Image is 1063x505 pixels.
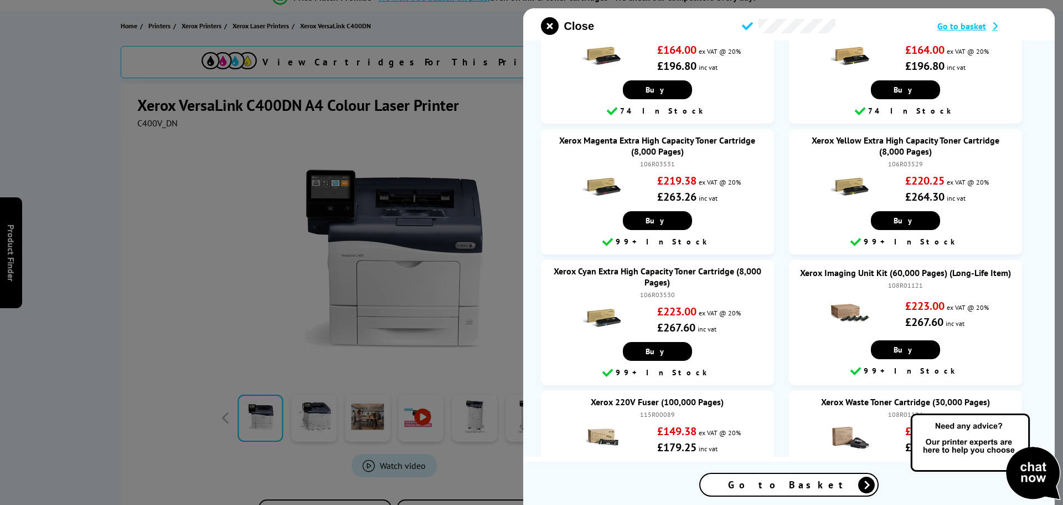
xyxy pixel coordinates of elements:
span: Buy [646,216,669,226]
span: Buy [894,345,917,355]
span: ex VAT @ 20% [699,178,741,186]
span: inc vat [699,194,718,202]
div: 106R03530 [552,290,763,299]
img: Xerox Yellow Extra High Capacity Toner Cartridge (8,000 Pages) [830,168,869,207]
div: 99+ In Stock [794,365,1016,378]
div: 108R01121 [800,281,1011,289]
button: close modal [541,17,594,35]
span: ex VAT @ 20% [699,429,741,437]
img: Xerox Magenta High Capacity Toner Cartridge (4,800 Pages) [582,37,621,76]
span: ex VAT @ 20% [699,47,741,55]
span: ex VAT @ 20% [947,178,989,186]
span: ex VAT @ 20% [699,309,741,317]
strong: £223.00 [906,299,945,313]
a: Xerox Magenta Extra High Capacity Toner Cartridge (8,000 Pages) [560,135,756,157]
div: 99+ In Stock [546,366,768,380]
strong: £164.00 [906,43,945,57]
strong: £263.26 [658,190,697,204]
div: 74 In Stock [794,105,1016,118]
a: Go to Basket [699,473,879,497]
span: Buy [646,346,669,356]
img: Xerox 220V Fuser (100,000 Pages) [582,419,621,457]
strong: £267.60 [658,320,696,335]
span: inc vat [947,194,966,202]
div: 108R01124 [800,410,1011,419]
div: 115R00089 [552,410,763,419]
img: Xerox Waste Toner Cartridge (30,000 Pages) [830,419,869,457]
span: inc vat [698,325,717,333]
a: Xerox Imaging Unit Kit (60,000 Pages) (Long-Life Item) [800,267,1011,278]
div: 106R03531 [552,160,763,168]
strong: £264.30 [906,190,945,204]
span: inc vat [947,63,966,72]
span: inc vat [699,445,718,453]
strong: £196.80 [658,59,697,73]
span: Buy [646,85,669,95]
div: 99+ In Stock [794,236,1016,249]
strong: £267.60 [906,315,944,329]
div: 99+ In Stock [546,236,768,249]
a: Xerox Waste Toner Cartridge (30,000 Pages) [821,396,990,407]
span: Go to basket [938,21,987,32]
img: Open Live Chat window [908,412,1063,503]
img: Xerox Cyan Extra High Capacity Toner Cartridge (8,000 Pages) [582,299,621,338]
strong: £149.38 [658,424,697,438]
span: inc vat [946,319,965,328]
a: Xerox 220V Fuser (100,000 Pages) [591,396,724,407]
strong: £220.25 [906,174,945,188]
span: inc vat [699,63,718,72]
a: Go to basket [938,21,1037,32]
strong: £219.38 [658,174,697,188]
a: Xerox Cyan Extra High Capacity Toner Cartridge (8,000 Pages) [554,266,761,288]
span: ex VAT @ 20% [947,303,989,312]
strong: £196.80 [906,59,945,73]
img: Xerox Magenta Extra High Capacity Toner Cartridge (8,000 Pages) [582,168,621,207]
strong: £164.00 [658,43,697,57]
strong: £28.20 [906,440,939,455]
a: Xerox Yellow Extra High Capacity Toner Cartridge (8,000 Pages) [812,135,999,157]
span: Close [564,20,594,33]
strong: £179.25 [658,440,697,455]
div: 106R03529 [800,160,1011,168]
img: Xerox Imaging Unit Kit (60,000 Pages) (Long-Life Item) [830,293,869,332]
strong: £23.50 [906,424,939,438]
span: Go to Basket [728,478,850,491]
img: Xerox Yellow High Capacity Toner Cartridge (4,800 Pages) [830,37,869,76]
div: 74 In Stock [546,105,768,118]
strong: £223.00 [658,304,697,319]
span: ex VAT @ 20% [947,47,989,55]
span: Buy [894,85,917,95]
span: Buy [894,216,917,226]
